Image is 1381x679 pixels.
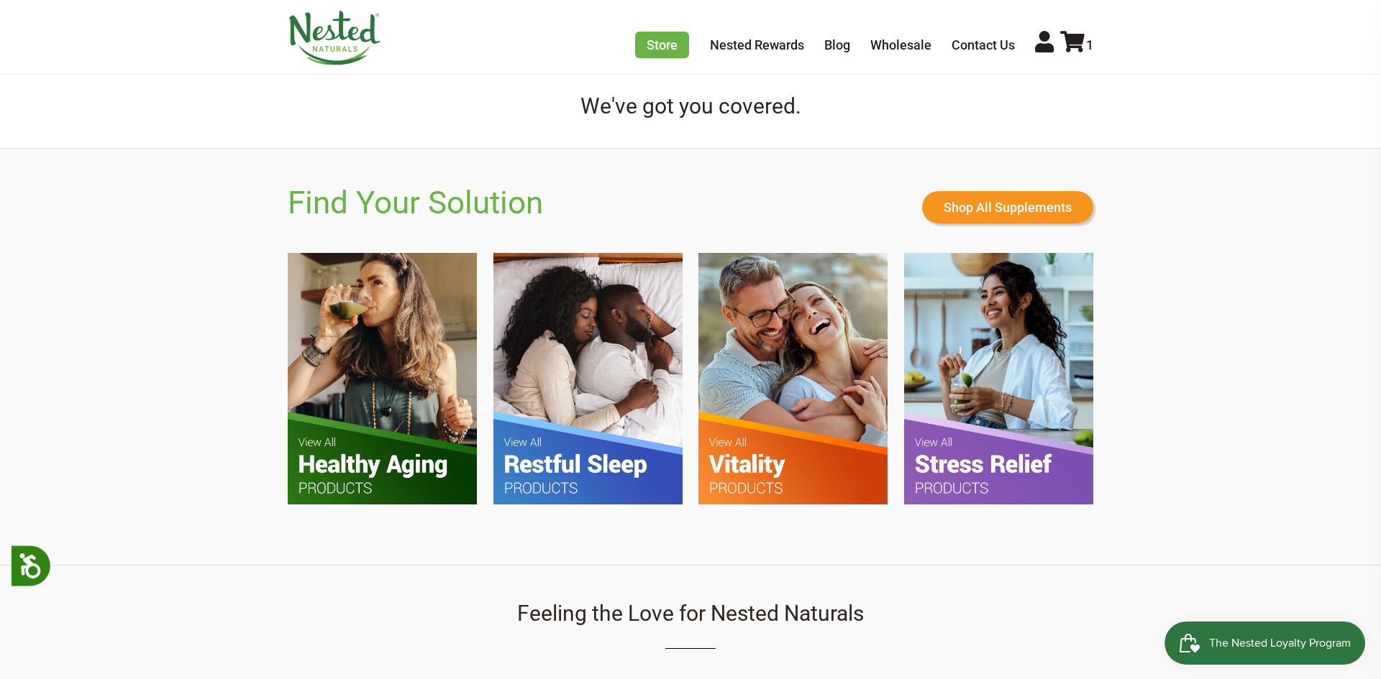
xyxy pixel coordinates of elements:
img: FYS-Stess-Relief.jpg [904,253,1093,504]
img: FYS-Restful-Sleep.jpg [493,253,683,504]
a: Shop All Supplements [922,191,1093,223]
a: Blog [824,37,850,52]
h4: We've got you covered. [288,94,1093,119]
a: 1 [1060,37,1093,52]
a: Nested Rewards [710,37,804,52]
img: Nested Naturals [288,11,381,65]
a: Store [635,32,689,58]
h2: Find Your Solution [288,185,543,221]
img: FYS-Healthy-Aging.jpg [288,253,477,504]
a: Wholesale [870,37,931,52]
iframe: Button to open loyalty program pop-up [1164,622,1367,665]
span: 1 [1086,37,1093,52]
a: Contact Us [952,37,1015,52]
img: FYS-Vitality.jpg [698,253,888,504]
